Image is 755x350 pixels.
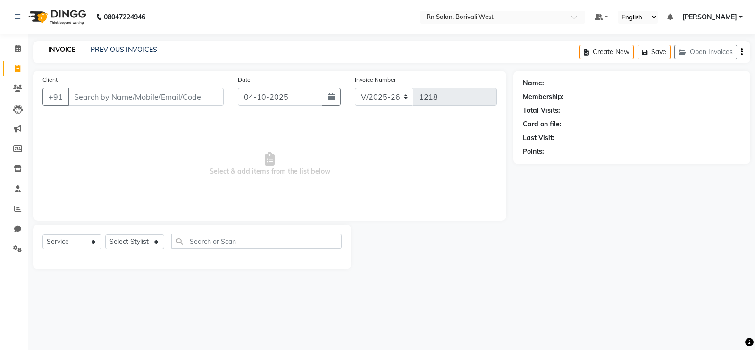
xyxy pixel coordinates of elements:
[638,45,671,59] button: Save
[24,4,89,30] img: logo
[523,119,562,129] div: Card on file:
[44,42,79,58] a: INVOICE
[674,45,737,59] button: Open Invoices
[355,75,396,84] label: Invoice Number
[682,12,737,22] span: [PERSON_NAME]
[523,92,564,102] div: Membership:
[91,45,157,54] a: PREVIOUS INVOICES
[523,147,544,157] div: Points:
[523,106,560,116] div: Total Visits:
[238,75,251,84] label: Date
[579,45,634,59] button: Create New
[42,88,69,106] button: +91
[42,75,58,84] label: Client
[68,88,224,106] input: Search by Name/Mobile/Email/Code
[42,117,497,211] span: Select & add items from the list below
[523,133,554,143] div: Last Visit:
[523,78,544,88] div: Name:
[104,4,145,30] b: 08047224946
[171,234,342,249] input: Search or Scan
